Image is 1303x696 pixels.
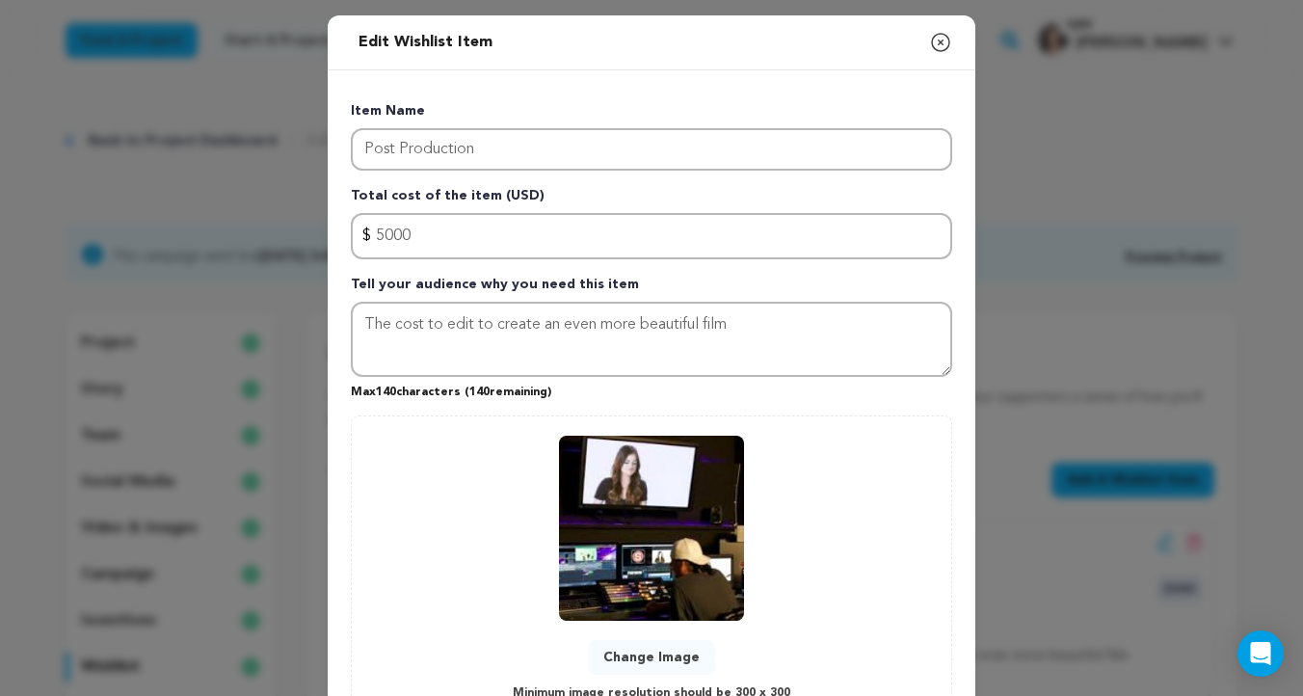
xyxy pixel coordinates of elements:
[1237,630,1284,677] div: Open Intercom Messenger
[362,225,371,248] span: $
[351,128,952,171] input: Enter item name
[351,275,952,302] p: Tell your audience why you need this item
[588,640,715,675] button: Change Image
[351,302,952,377] textarea: Tell your audience why you need this item
[351,213,952,259] input: Enter total cost of the item
[351,23,500,62] h2: Edit Wishlist Item
[351,186,952,213] p: Total cost of the item (USD)
[351,377,952,400] p: Max characters ( remaining)
[351,101,952,128] p: Item Name
[376,387,396,398] span: 140
[469,387,490,398] span: 140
